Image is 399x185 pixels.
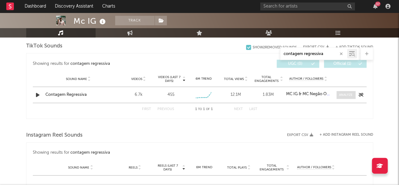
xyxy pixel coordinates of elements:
[131,77,142,81] span: Videos
[227,166,247,170] span: Total Plays
[154,164,182,171] span: Reels (last 7 days)
[254,75,279,83] span: Total Engagements
[189,77,218,81] div: 6M Trend
[254,92,283,98] div: 1.83M
[45,92,111,98] a: Contagem Regressiva
[142,108,151,111] button: First
[280,52,347,57] input: Search by song name or URL
[26,132,83,139] span: Instagram Reel Sounds
[70,60,110,68] div: contagem regressiva
[287,133,313,137] button: Export CSV
[129,166,138,170] span: Reels
[124,92,153,98] div: 6.7k
[187,106,221,113] div: 1 1 1
[70,149,110,157] div: contagem regressiva
[234,108,243,111] button: Next
[224,77,244,81] span: Total Views
[26,42,62,50] span: TikTok Sounds
[206,108,210,111] span: of
[66,77,87,81] span: Sound Name
[260,3,355,10] input: Search for artists
[286,92,330,96] a: MC IG & MC Negão Original 🎩 & MC [PERSON_NAME] & Guh Mix Do Trecho [PERSON_NAME] & [PERSON_NAME] ...
[221,92,250,98] div: 12.1M
[281,62,310,66] span: UGC ( 0 )
[303,45,329,49] button: Export CSV
[277,60,319,68] button: UGC(0)
[156,75,182,83] span: Videos (last 7 days)
[33,60,200,68] div: Showing results for
[328,62,357,66] span: Official ( 1 )
[33,149,367,157] div: Showing results for
[324,60,367,68] button: Official(1)
[68,166,89,170] span: Sound Name
[249,108,257,111] button: Last
[115,16,155,25] button: Track
[189,165,220,170] div: 6M Trend
[297,165,331,170] span: Author / Followers
[73,16,107,26] div: Mc IG
[373,4,378,9] button: 37
[329,46,373,49] button: + Add TikTok Sound
[157,108,174,111] button: Previous
[258,164,285,171] span: Total Engagements
[253,46,297,50] div: Show 2 Removed Sounds
[320,133,373,137] button: + Add Instagram Reel Sound
[289,77,323,81] span: Author / Followers
[167,92,174,98] div: 455
[375,2,380,6] div: 37
[313,133,373,137] div: + Add Instagram Reel Sound
[198,108,202,111] span: to
[336,46,373,49] button: + Add TikTok Sound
